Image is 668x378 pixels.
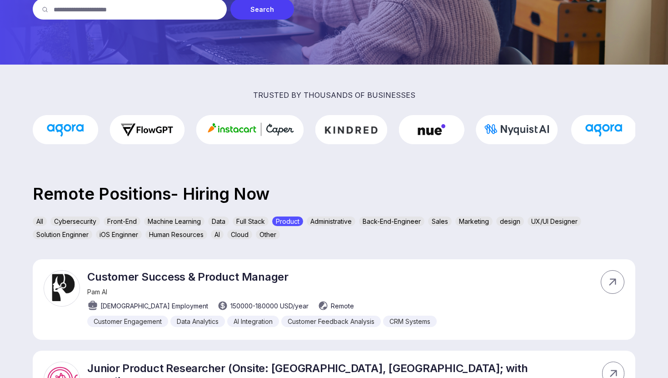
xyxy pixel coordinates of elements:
[208,217,229,226] div: Data
[496,217,524,226] div: design
[33,230,92,239] div: Solution Enginner
[256,230,280,239] div: Other
[272,217,303,226] div: Product
[281,316,381,327] div: Customer Feedback Analysis
[331,301,354,311] span: Remote
[87,316,168,327] div: Customer Engagement
[96,230,142,239] div: iOS Enginner
[100,301,208,311] span: [DEMOGRAPHIC_DATA] Employment
[104,217,140,226] div: Front-End
[455,217,493,226] div: Marketing
[383,316,437,327] div: CRM Systems
[87,288,107,296] span: Pam AI
[227,316,279,327] div: AI Integration
[170,316,225,327] div: Data Analytics
[359,217,424,226] div: Back-End-Engineer
[233,217,269,226] div: Full Stack
[428,217,452,226] div: Sales
[307,217,355,226] div: Administrative
[528,217,581,226] div: UX/UI Designer
[144,217,204,226] div: Machine Learning
[211,230,224,239] div: AI
[230,301,309,311] span: 150000 - 180000 USD /year
[50,217,100,226] div: Cybersecurity
[227,230,252,239] div: Cloud
[87,270,437,283] p: Customer Success & Product Manager
[33,217,47,226] div: All
[145,230,207,239] div: Human Resources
